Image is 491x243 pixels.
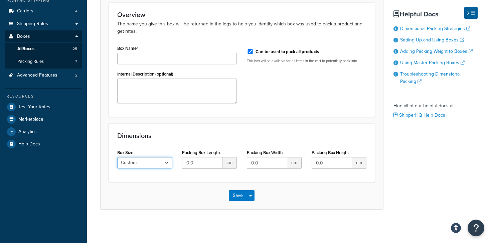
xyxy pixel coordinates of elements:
span: Marketplace [18,117,43,122]
span: Carriers [17,8,33,14]
span: Help Docs [18,141,40,147]
a: Help Docs [5,138,82,150]
a: Analytics [5,126,82,138]
span: 2 [75,73,77,78]
span: Packing Rules [17,59,44,65]
p: This box will be available for all items in the cart to potentially pack into [247,58,366,64]
a: Boxes [5,30,82,43]
a: Setting Up and Using Boxes [400,36,464,43]
button: Open Resource Center [468,220,484,236]
li: Carriers [5,5,82,17]
a: Adding Packing Weight to Boxes [400,48,473,55]
label: Box Size [117,150,133,155]
a: Using Master Packing Boxes [400,59,465,66]
a: Packing Rules7 [5,55,82,68]
span: Boxes [17,34,30,39]
li: Advanced Features [5,69,82,82]
label: Internal Description (optional) [117,72,173,77]
div: Resources [5,94,82,99]
label: Can be used to pack all products [256,49,319,55]
a: Test Your Rates [5,101,82,113]
a: Dimensional Packing Strategies [400,25,470,32]
a: Carriers4 [5,5,82,17]
a: Marketplace [5,113,82,125]
h3: Overview [117,11,366,18]
span: Shipping Rules [17,21,48,27]
button: Save [229,190,247,201]
span: cm [352,157,366,168]
p: The name you give this box will be returned in the logs to help you identify which box was used t... [117,20,366,35]
a: AllBoxes25 [5,43,82,55]
span: cm [287,157,302,168]
button: Hide Help Docs [464,7,478,19]
span: All Boxes [17,46,34,52]
h3: Helpful Docs [393,10,478,18]
a: Advanced Features2 [5,69,82,82]
label: Box Name [117,46,138,51]
a: Troubleshooting Dimensional Packing [400,71,461,85]
a: ShipperHQ Help Docs [393,112,445,119]
label: Packing Box Length [182,150,220,155]
span: 25 [72,46,77,52]
label: Packing Box Height [312,150,349,155]
label: Packing Box Width [247,150,283,155]
a: Shipping Rules [5,18,82,30]
span: cm [222,157,237,168]
li: Boxes [5,30,82,69]
li: Packing Rules [5,55,82,68]
span: Test Your Rates [18,104,50,110]
span: 7 [75,59,77,65]
div: Find all of our helpful docs at: [393,96,478,120]
h3: Dimensions [117,132,366,139]
span: Advanced Features [17,73,57,78]
span: Analytics [18,129,37,135]
span: 4 [75,8,77,14]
